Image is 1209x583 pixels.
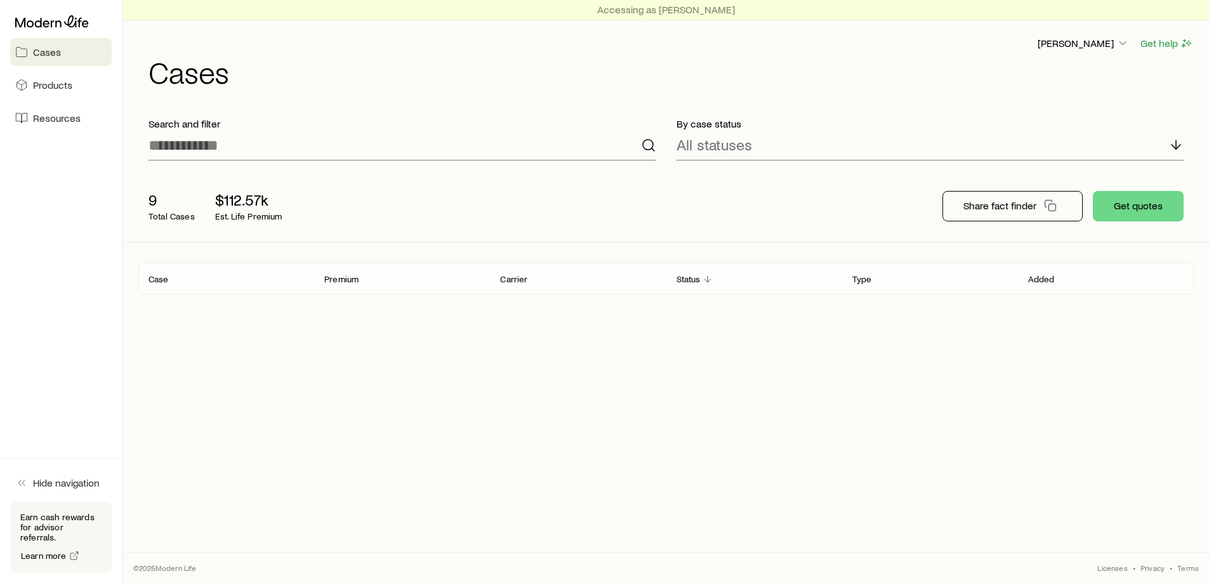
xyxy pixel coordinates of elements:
[677,117,1184,130] p: By case status
[149,117,656,130] p: Search and filter
[500,274,527,284] p: Carrier
[10,469,112,497] button: Hide navigation
[149,56,1194,87] h1: Cases
[133,563,197,573] p: © 2025 Modern Life
[1038,37,1129,49] p: [PERSON_NAME]
[10,502,112,573] div: Earn cash rewards for advisor referrals.Learn more
[1028,274,1055,284] p: Added
[21,551,67,560] span: Learn more
[33,112,81,124] span: Resources
[20,512,102,542] p: Earn cash rewards for advisor referrals.
[852,274,872,284] p: Type
[33,476,100,489] span: Hide navigation
[963,199,1036,212] p: Share fact finder
[215,191,282,209] p: $112.57k
[1177,563,1199,573] a: Terms
[1140,36,1194,51] button: Get help
[215,211,282,221] p: Est. Life Premium
[1097,563,1127,573] a: Licenses
[33,79,72,91] span: Products
[149,274,169,284] p: Case
[10,38,112,66] a: Cases
[10,104,112,132] a: Resources
[942,191,1083,221] button: Share fact finder
[138,263,1194,294] div: Client cases
[677,274,701,284] p: Status
[149,191,195,209] p: 9
[597,3,735,16] p: Accessing as [PERSON_NAME]
[1037,36,1130,51] button: [PERSON_NAME]
[149,211,195,221] p: Total Cases
[1170,563,1172,573] span: •
[1093,191,1184,221] button: Get quotes
[1140,563,1165,573] a: Privacy
[324,274,359,284] p: Premium
[10,71,112,99] a: Products
[677,136,752,154] p: All statuses
[1133,563,1135,573] span: •
[33,46,61,58] span: Cases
